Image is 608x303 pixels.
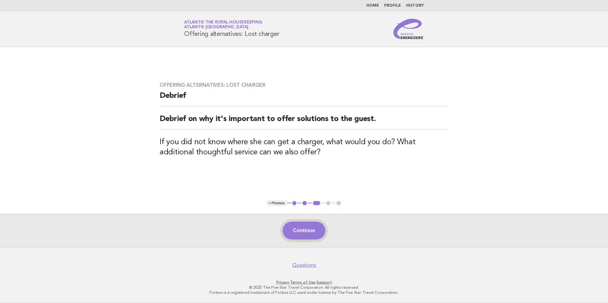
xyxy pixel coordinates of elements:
[160,82,448,88] h3: Offering alternatives: Lost charger
[384,4,401,8] a: Profile
[276,280,289,285] a: Privacy
[366,4,379,8] a: Home
[283,222,325,239] button: Continue
[160,91,448,106] h2: Debrief
[301,200,308,206] button: 2
[160,137,448,158] h3: If you did not know where she can get a charger, what would you do? What additional thoughtful se...
[109,290,499,295] p: Forbes is a registered trademark of Forbes LLC used under license by The Five Star Travel Corpora...
[184,21,279,37] h1: Offering alternatives: Lost charger
[109,280,499,285] p: · ·
[406,4,424,8] a: History
[316,280,332,285] a: Support
[312,200,321,206] button: 3
[266,200,287,206] button: < Previous
[290,280,315,285] a: Terms of Use
[184,25,248,30] span: Atlantis [GEOGRAPHIC_DATA]
[160,114,448,130] h2: Debrief on why it's important to offer solutions to the guest.
[184,20,262,29] a: Atlantis the Royal HousekeepingAtlantis [GEOGRAPHIC_DATA]
[393,19,424,39] img: Service Energizers
[291,200,298,206] button: 1
[292,262,316,268] a: Questions
[109,285,499,290] p: © 2025 The Five Star Travel Corporation. All rights reserved.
